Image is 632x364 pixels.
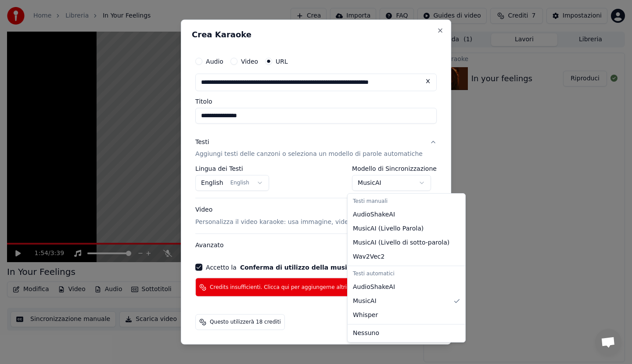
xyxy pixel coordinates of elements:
[353,252,384,261] span: Wav2Vec2
[353,311,378,320] span: Whisper
[353,283,395,292] span: AudioShakeAI
[353,224,424,233] span: MusicAI ( Livello Parola )
[353,238,449,247] span: MusicAI ( Livello di sotto-parola )
[353,210,395,219] span: AudioShakeAI
[349,195,463,208] div: Testi manuali
[353,329,379,338] span: Nessuno
[349,268,463,280] div: Testi automatici
[353,297,377,306] span: MusicAI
